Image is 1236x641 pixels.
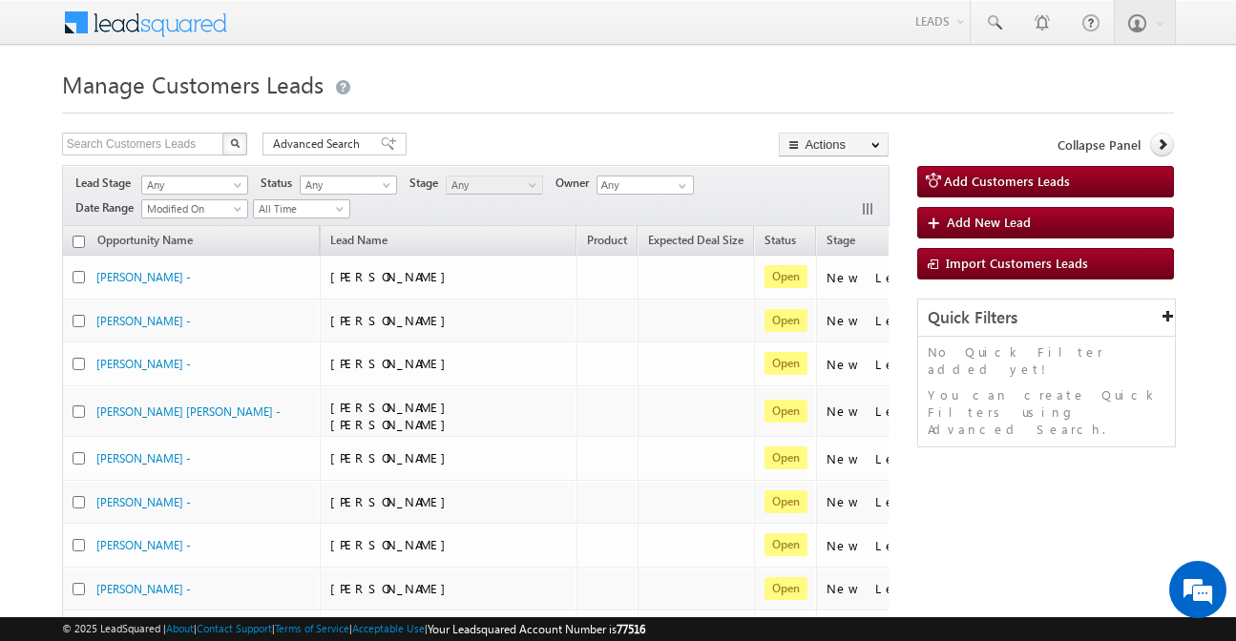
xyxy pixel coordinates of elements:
span: Open [765,400,807,423]
span: Open [765,533,807,556]
span: Collapse Panel [1058,136,1141,154]
div: New Lead [827,450,922,467]
div: Quick Filters [918,300,1175,337]
div: New Lead [827,312,922,329]
span: Add Customers Leads [944,173,1070,189]
a: [PERSON_NAME] - [96,314,191,328]
span: Open [765,309,807,332]
a: [PERSON_NAME] - [96,357,191,371]
span: Stage [409,175,446,192]
span: [PERSON_NAME] [330,493,455,509]
div: New Lead [827,537,922,554]
a: Expected Deal Size [639,230,753,255]
span: © 2025 LeadSquared | | | | | [62,620,645,638]
a: Contact Support [197,622,272,634]
a: All Time [253,199,350,218]
span: Date Range [75,199,141,217]
span: 77516 [617,622,645,636]
a: Acceptable Use [352,622,425,634]
a: [PERSON_NAME] - [96,451,191,465]
a: Terms of Service [275,622,349,634]
span: Product [587,233,627,247]
span: Your Leadsquared Account Number is [428,622,645,636]
span: [PERSON_NAME] [330,536,455,552]
span: [PERSON_NAME] [330,268,455,284]
a: [PERSON_NAME] - [96,538,191,552]
p: No Quick Filter added yet! [928,343,1165,378]
span: Open [765,490,807,513]
a: Any [446,176,543,195]
span: Stage [827,233,855,247]
span: Advanced Search [273,135,366,153]
span: Open [765,577,807,600]
span: Any [447,176,537,194]
a: Opportunity Name [88,230,202,255]
span: All Time [254,200,345,217]
div: New Lead [827,403,922,420]
span: [PERSON_NAME] [330,449,455,465]
button: Actions [779,133,889,156]
span: Modified On [142,200,241,217]
input: Check all records [73,236,85,248]
input: Type to Search [597,176,694,195]
span: Add New Lead [947,214,1031,230]
p: You can create Quick Filters using Advanced Search. [928,386,1165,438]
span: Open [765,265,807,288]
span: Owner [555,175,597,192]
a: Modified On [141,199,248,218]
span: [PERSON_NAME] [330,355,455,371]
span: Any [142,176,241,194]
a: [PERSON_NAME] [PERSON_NAME] - [96,404,281,419]
a: [PERSON_NAME] - [96,582,191,596]
a: Any [300,176,397,195]
img: Search [230,138,240,148]
div: New Lead [827,356,922,373]
div: New Lead [827,493,922,510]
a: Any [141,176,248,195]
a: Status [755,230,806,255]
span: [PERSON_NAME] [PERSON_NAME] [330,399,455,432]
span: Lead Name [321,230,397,255]
div: New Lead [827,269,922,286]
a: [PERSON_NAME] - [96,495,191,509]
a: Show All Items [668,176,692,196]
a: [PERSON_NAME] - [96,270,191,284]
span: Opportunity Name [97,233,193,247]
a: Stage [817,230,865,255]
span: Open [765,352,807,375]
span: [PERSON_NAME] [330,312,455,328]
span: Expected Deal Size [648,233,744,247]
span: Status [261,175,300,192]
span: Open [765,446,807,469]
a: About [166,622,194,634]
span: Import Customers Leads [946,255,1088,271]
span: [PERSON_NAME] [330,580,455,596]
span: Any [301,176,391,194]
div: New Lead [827,580,922,597]
span: Manage Customers Leads [62,69,324,99]
span: Lead Stage [75,175,138,192]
